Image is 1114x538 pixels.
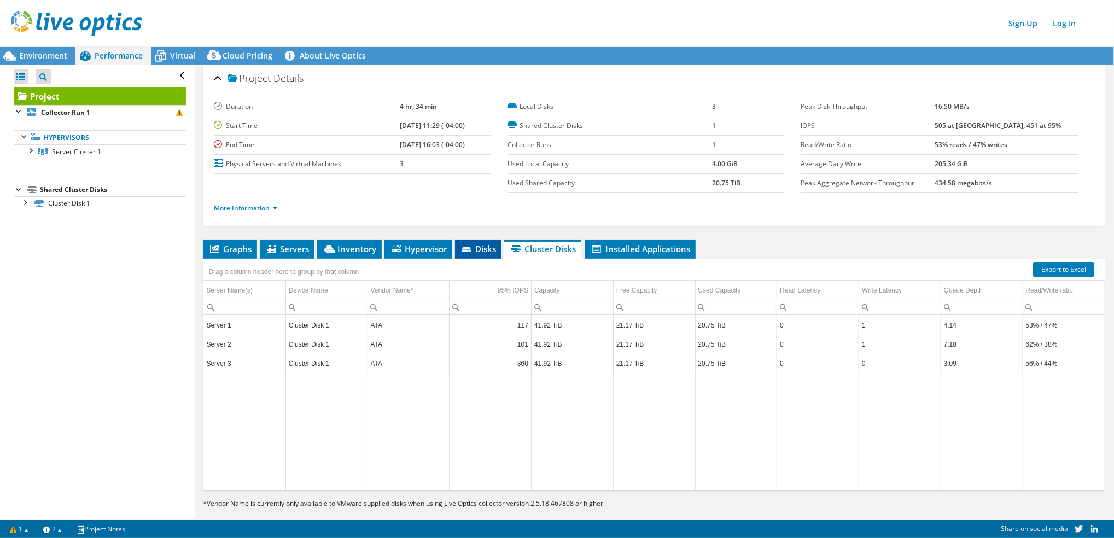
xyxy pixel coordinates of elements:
b: 16.50 MB/s [935,102,970,111]
td: Column Write Latency, Value 0 [859,354,941,373]
td: Column Vendor Name*, Value ATA [368,316,450,335]
span: Project [228,73,271,84]
span: Graphs [208,243,252,254]
td: Column Read Latency, Value 0 [777,354,859,373]
b: 4.00 GiB [713,159,738,168]
td: Column Queue Depth, Value 4.14 [941,316,1023,335]
td: Column Vendor Name*, Filter cell [368,300,450,315]
td: Column Read Latency, Value 0 [777,316,859,335]
td: Column Write Latency, Value 1 [859,335,941,354]
span: Servers [265,243,309,254]
td: Column Read Latency, Filter cell [777,300,859,315]
td: Column Vendor Name*, Value ATA [368,354,450,373]
div: Read Latency [780,284,820,297]
span: Disks [460,243,496,254]
a: Log In [1047,15,1081,31]
img: live_optics_svg.svg [11,11,142,36]
span: Installed Applications [591,243,690,254]
a: Sign Up [1003,15,1043,31]
td: Server Name(s) Column [203,281,285,300]
label: Peak Disk Throughput [801,101,935,112]
td: Vendor Name* Column [368,281,450,300]
label: IOPS [801,120,935,131]
span: Inventory [323,243,376,254]
b: [DATE] 16:03 (-04:00) [400,140,465,149]
b: 434.58 megabits/s [935,178,993,188]
td: Column Server Name(s), Value Server 2 [203,335,285,354]
td: Free Capacity Column [613,281,695,300]
b: 53% reads / 47% writes [935,140,1008,149]
a: Project [14,87,186,105]
span: Hypervisor [390,243,447,254]
td: Column Used Capacity, Value 20.75 TiB [695,335,777,354]
td: Column 95% IOPS, Filter cell [450,300,532,315]
td: Column Write Latency, Filter cell [859,300,941,315]
td: Column Free Capacity, Value 21.17 TiB [613,335,695,354]
td: Column 95% IOPS, Value 117 [450,316,532,335]
span: Share on social media [1001,524,1068,533]
td: Column Read/Write ratio, Value 53% / 47% [1023,316,1105,335]
a: Collector Run 1 [14,105,186,119]
div: Drag a column header here to group by that column [206,264,361,279]
td: Column Device Name, Value Cluster Disk 1 [285,335,368,354]
td: Column Capacity, Value 41.92 TiB [532,354,614,373]
b: [DATE] 11:29 (-04:00) [400,121,465,130]
label: Start Time [214,120,400,131]
td: Column Device Name, Value Cluster Disk 1 [285,354,368,373]
td: Column Capacity, Value 41.92 TiB [532,335,614,354]
a: About Live Optics [281,47,374,65]
span: Cloud Pricing [223,50,272,61]
td: Column Used Capacity, Filter cell [695,300,777,315]
td: Column Read/Write ratio, Value 62% / 38% [1023,335,1105,354]
a: 1 [2,522,36,536]
td: Column Read Latency, Value 0 [777,335,859,354]
td: Column Device Name, Filter cell [285,300,368,315]
td: Column Used Capacity, Value 20.75 TiB [695,316,777,335]
td: Column Queue Depth, Value 7.18 [941,335,1023,354]
div: Server Name(s) [206,284,253,297]
div: 95% IOPS [498,284,528,297]
td: Column Free Capacity, Value 21.17 TiB [613,354,695,373]
span: Performance [95,50,143,61]
label: Collector Runs [508,139,713,150]
td: Column Write Latency, Value 1 [859,316,941,335]
span: Cluster Disks [510,243,576,254]
b: 20.75 TiB [713,178,741,188]
td: 95% IOPS Column [450,281,532,300]
div: Data grid [203,259,1105,491]
a: 2 [36,522,69,536]
div: Write Latency [862,284,902,297]
td: Column Read/Write ratio, Filter cell [1023,300,1105,315]
div: Free Capacity [616,284,657,297]
label: Local Disks [508,101,713,112]
td: Column Capacity, Value 41.92 TiB [532,316,614,335]
td: Used Capacity Column [695,281,777,300]
a: More Information [214,203,278,213]
b: Collector Run 1 [41,108,90,117]
div: Queue Depth [944,284,983,297]
a: Export to Excel [1033,262,1094,277]
b: 3 [713,102,716,111]
b: 3 [400,159,404,168]
b: 205.34 GiB [935,159,969,168]
div: Used Capacity [698,284,741,297]
label: End Time [214,139,400,150]
b: 4 hr, 34 min [400,102,437,111]
label: Physical Servers and Virtual Machines [214,159,400,169]
div: Read/Write ratio [1026,284,1073,297]
a: Cluster Disk 1 [14,196,186,210]
td: Column Capacity, Filter cell [532,300,614,315]
td: Column 95% IOPS, Value 360 [450,354,532,373]
td: Column Queue Depth, Filter cell [941,300,1023,315]
span: Virtual [170,50,195,61]
td: Column Server Name(s), Value Server 1 [203,316,285,335]
td: Column Queue Depth, Value 3.09 [941,354,1023,373]
a: Hypervisors [14,130,186,144]
label: Average Daily Write [801,159,935,169]
b: 1 [713,121,716,130]
td: Queue Depth Column [941,281,1023,300]
div: Vendor Name* [371,284,413,297]
b: 1 [713,140,716,149]
span: Details [273,72,304,85]
label: Shared Cluster Disks [508,120,713,131]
